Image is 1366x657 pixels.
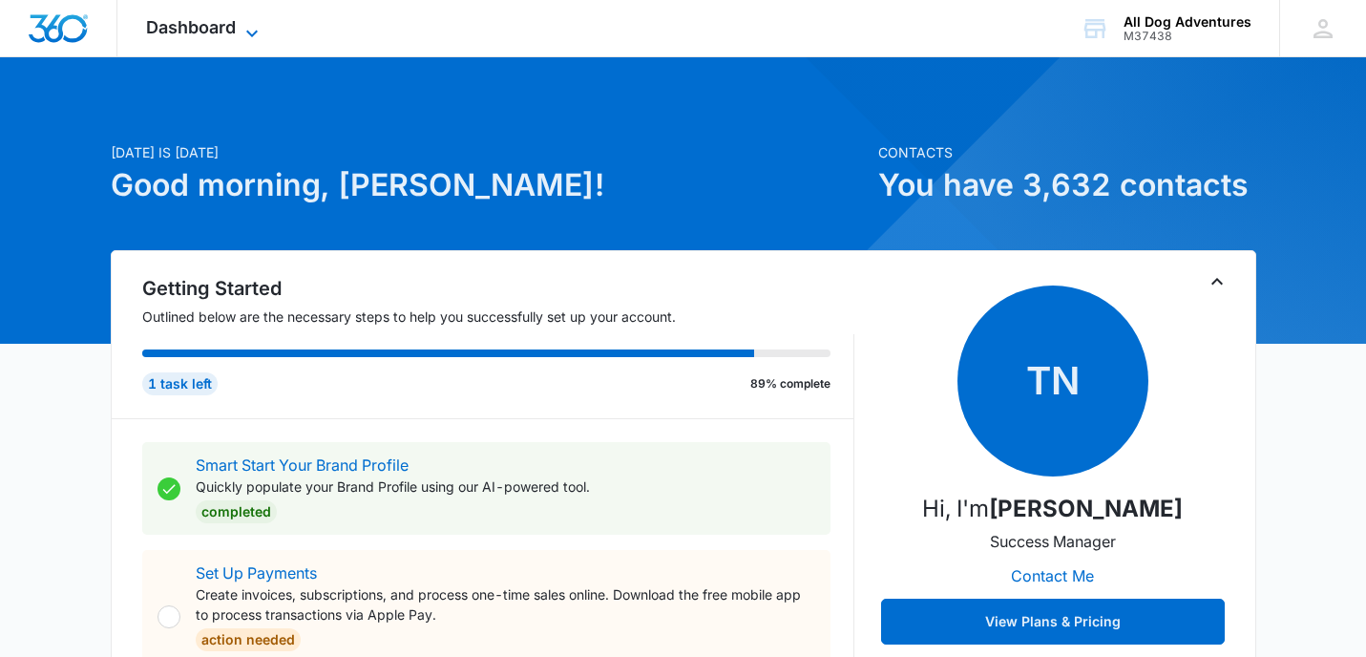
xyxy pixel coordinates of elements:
a: Set Up Payments [196,563,317,583]
div: Completed [196,500,277,523]
p: 89% complete [750,375,830,392]
a: Smart Start Your Brand Profile [196,456,409,475]
h1: Good morning, [PERSON_NAME]! [111,162,867,208]
p: Hi, I'm [922,492,1183,526]
p: Create invoices, subscriptions, and process one-time sales online. Download the free mobile app t... [196,584,815,625]
button: Contact Me [992,553,1113,599]
p: [DATE] is [DATE] [111,142,867,162]
p: Success Manager [990,530,1116,553]
button: Toggle Collapse [1206,270,1229,293]
p: Quickly populate your Brand Profile using our AI-powered tool. [196,477,590,497]
p: Contacts [878,142,1256,162]
p: Outlined below are the necessary steps to help you successfully set up your account. [142,307,854,327]
h2: Getting Started [142,274,854,303]
span: Dashboard [146,17,236,37]
div: 1 task left [142,372,218,395]
div: Action Needed [196,628,301,651]
h1: You have 3,632 contacts [878,162,1256,208]
span: TN [957,286,1148,477]
strong: [PERSON_NAME] [989,495,1183,522]
div: account name [1124,14,1251,30]
div: account id [1124,30,1251,43]
button: View Plans & Pricing [881,599,1225,645]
